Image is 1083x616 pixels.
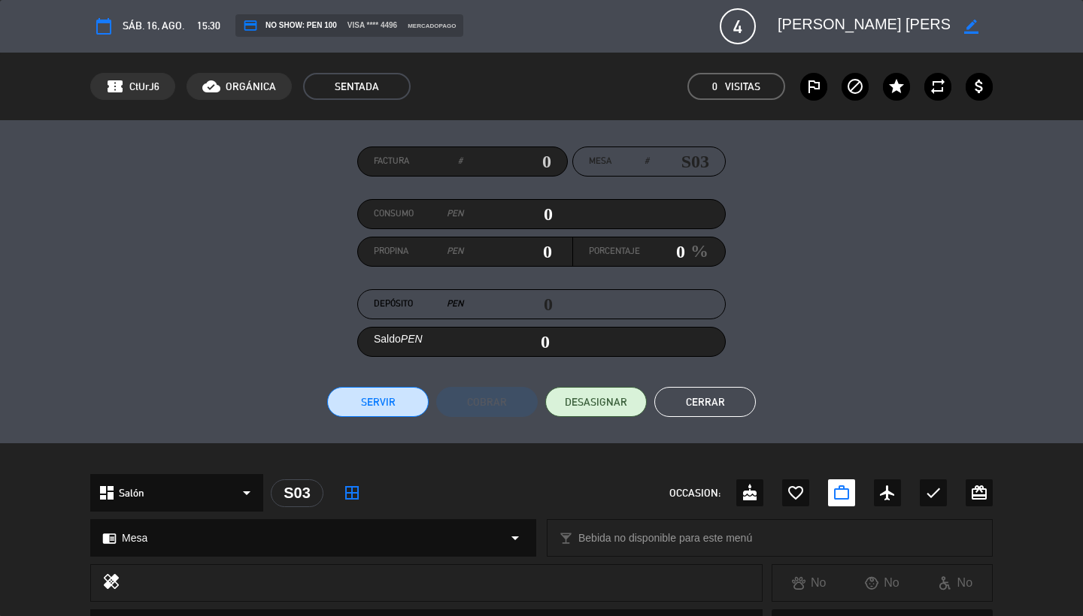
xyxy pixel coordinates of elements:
[463,240,553,263] input: 0
[712,78,717,95] span: 0
[243,18,337,33] span: NO SHOW: PEN 100
[640,240,685,263] input: 0
[374,244,463,259] label: Propina
[970,77,988,95] i: attach_money
[887,77,906,95] i: star
[123,17,184,35] span: sáb. 16, ago.
[845,573,918,593] div: No
[589,154,611,169] span: Mesa
[559,531,573,545] i: local_bar
[243,18,258,33] i: credit_card
[374,297,463,312] label: Depósito
[102,531,117,545] i: chrome_reader_mode
[919,573,992,593] div: No
[122,530,147,547] span: Mesa
[129,78,159,95] span: CtUrJ6
[447,207,463,222] em: PEN
[90,13,117,40] button: calendar_today
[95,17,113,35] i: calendar_today
[327,387,429,417] button: Servir
[578,530,752,547] span: Bebida no disponible para este menú
[102,572,120,593] i: healing
[649,150,709,173] input: number
[202,77,220,95] i: cloud_done
[374,154,463,169] label: Factura
[725,78,760,95] em: Visitas
[720,8,756,44] span: 4
[238,484,256,502] i: arrow_drop_down
[685,237,708,266] em: %
[447,297,463,312] em: PEN
[197,17,220,35] span: 15:30
[436,387,538,417] button: Cobrar
[654,387,756,417] button: Cerrar
[408,21,456,31] span: mercadopago
[669,485,720,502] span: OCCASION:
[964,20,978,34] i: border_color
[929,77,947,95] i: repeat
[226,78,276,95] span: ORGÁNICA
[787,484,805,502] i: favorite_border
[303,73,411,100] span: SENTADA
[846,77,864,95] i: block
[98,484,116,502] i: dashboard
[343,484,361,502] i: border_all
[772,573,845,593] div: No
[106,77,124,95] span: confirmation_number
[878,484,896,502] i: airplanemode_active
[565,394,627,410] span: DESASIGNAR
[645,154,649,169] em: #
[374,331,423,348] label: Saldo
[545,387,647,417] button: DESASIGNAR
[589,244,640,259] label: Porcentaje
[401,333,423,345] em: PEN
[463,150,551,173] input: 0
[833,484,851,502] i: work_outline
[458,154,463,169] em: #
[447,244,463,259] em: PEN
[970,484,988,502] i: card_giftcard
[463,203,553,225] input: 0
[119,485,144,502] span: Salón
[506,529,524,547] i: arrow_drop_down
[805,77,823,95] i: outlined_flag
[374,207,463,222] label: Consumo
[271,479,323,507] div: S03
[741,484,759,502] i: cake
[924,484,942,502] i: check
